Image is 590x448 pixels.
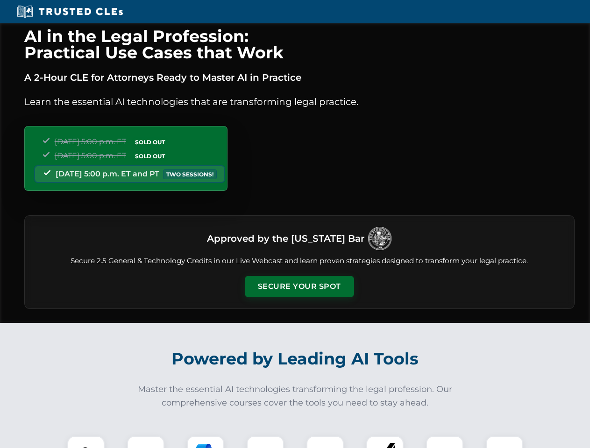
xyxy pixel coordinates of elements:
p: Learn the essential AI technologies that are transforming legal practice. [24,94,575,109]
p: A 2-Hour CLE for Attorneys Ready to Master AI in Practice [24,70,575,85]
img: Logo [368,227,391,250]
h1: AI in the Legal Profession: Practical Use Cases that Work [24,28,575,61]
p: Master the essential AI technologies transforming the legal profession. Our comprehensive courses... [132,383,459,410]
span: SOLD OUT [132,151,168,161]
h3: Approved by the [US_STATE] Bar [207,230,364,247]
p: Secure 2.5 General & Technology Credits in our Live Webcast and learn proven strategies designed ... [36,256,563,266]
span: SOLD OUT [132,137,168,147]
span: [DATE] 5:00 p.m. ET [55,137,126,146]
span: [DATE] 5:00 p.m. ET [55,151,126,160]
button: Secure Your Spot [245,276,354,297]
img: Trusted CLEs [14,5,126,19]
h2: Powered by Leading AI Tools [36,343,554,375]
